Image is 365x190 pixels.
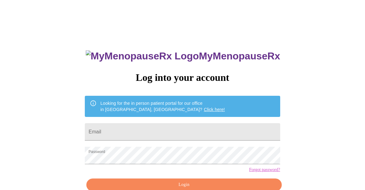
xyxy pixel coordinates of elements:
[94,181,274,189] span: Login
[249,167,280,172] a: Forgot password?
[204,107,225,112] a: Click here!
[85,72,280,83] h3: Log into your account
[86,50,199,62] img: MyMenopauseRx Logo
[86,50,280,62] h3: MyMenopauseRx
[100,98,225,115] div: Looking for the in person patient portal for our office in [GEOGRAPHIC_DATA], [GEOGRAPHIC_DATA]?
